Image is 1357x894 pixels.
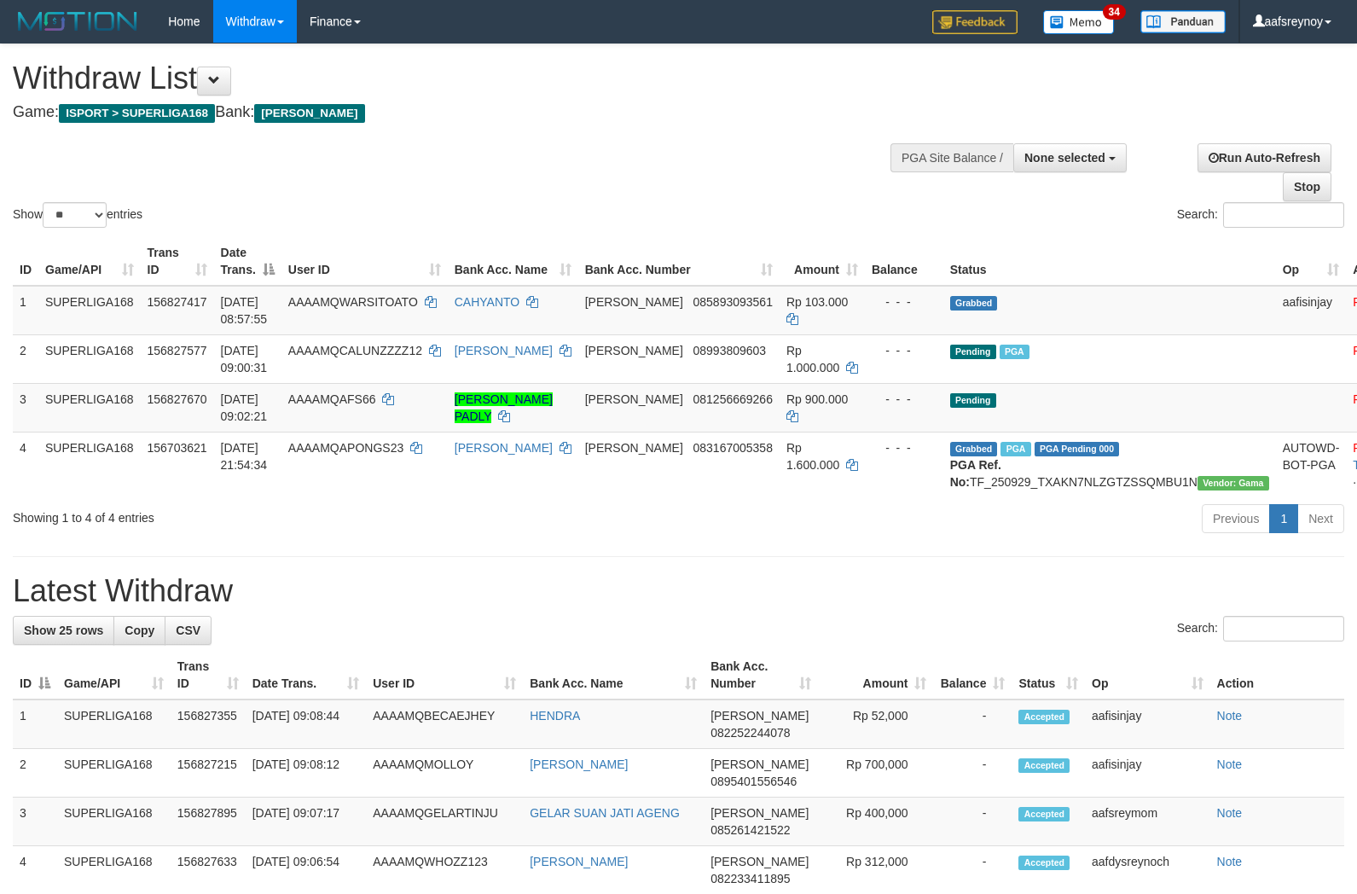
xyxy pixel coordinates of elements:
[57,700,171,749] td: SUPERLIGA168
[1140,10,1226,33] img: panduan.png
[38,432,141,497] td: SUPERLIGA168
[13,574,1344,608] h1: Latest Withdraw
[13,334,38,383] td: 2
[1103,4,1126,20] span: 34
[13,61,888,96] h1: Withdraw List
[693,441,772,455] span: Copy 083167005358 to clipboard
[530,806,680,820] a: GELAR SUAN JATI AGENG
[950,296,998,311] span: Grabbed
[710,726,790,740] span: Copy 082252244078 to clipboard
[24,624,103,637] span: Show 25 rows
[693,392,772,406] span: Copy 081256669266 to clipboard
[865,237,943,286] th: Balance
[13,700,57,749] td: 1
[246,700,367,749] td: [DATE] 09:08:44
[13,502,553,526] div: Showing 1 to 4 of 4 entries
[780,237,865,286] th: Amount: activate to sort column ascending
[890,143,1013,172] div: PGA Site Balance /
[1177,202,1344,228] label: Search:
[171,749,246,798] td: 156827215
[786,441,839,472] span: Rp 1.600.000
[1043,10,1115,34] img: Button%20Memo.svg
[125,624,154,637] span: Copy
[1198,476,1269,491] span: Vendor URL: https://trx31.1velocity.biz
[523,651,704,700] th: Bank Acc. Name: activate to sort column ascending
[113,616,165,645] a: Copy
[933,749,1012,798] td: -
[1177,616,1344,641] label: Search:
[13,9,142,34] img: MOTION_logo.png
[933,651,1012,700] th: Balance: activate to sort column ascending
[1217,855,1243,868] a: Note
[943,237,1276,286] th: Status
[1085,749,1210,798] td: aafisinjay
[221,295,268,326] span: [DATE] 08:57:55
[710,823,790,837] span: Copy 085261421522 to clipboard
[165,616,212,645] a: CSV
[943,432,1276,497] td: TF_250929_TXAKN7NLZGTZSSQMBU1N
[57,651,171,700] th: Game/API: activate to sort column ascending
[13,286,38,335] td: 1
[950,345,996,359] span: Pending
[872,342,937,359] div: - - -
[710,806,809,820] span: [PERSON_NAME]
[693,344,766,357] span: Copy 08993809603 to clipboard
[148,441,207,455] span: 156703621
[818,700,934,749] td: Rp 52,000
[693,295,772,309] span: Copy 085893093561 to clipboard
[710,872,790,885] span: Copy 082233411895 to clipboard
[818,749,934,798] td: Rp 700,000
[1085,798,1210,846] td: aafsreymom
[530,709,580,723] a: HENDRA
[288,392,376,406] span: AAAAMQAFS66
[1035,442,1120,456] span: PGA Pending
[786,295,848,309] span: Rp 103.000
[13,651,57,700] th: ID: activate to sort column descending
[254,104,364,123] span: [PERSON_NAME]
[1018,710,1070,724] span: Accepted
[38,237,141,286] th: Game/API: activate to sort column ascending
[530,855,628,868] a: [PERSON_NAME]
[1297,504,1344,533] a: Next
[288,295,418,309] span: AAAAMQWARSITOATO
[43,202,107,228] select: Showentries
[933,700,1012,749] td: -
[13,616,114,645] a: Show 25 rows
[366,651,523,700] th: User ID: activate to sort column ascending
[1202,504,1270,533] a: Previous
[38,383,141,432] td: SUPERLIGA168
[585,392,683,406] span: [PERSON_NAME]
[1217,758,1243,771] a: Note
[710,758,809,771] span: [PERSON_NAME]
[950,442,998,456] span: Grabbed
[1223,202,1344,228] input: Search:
[455,441,553,455] a: [PERSON_NAME]
[1013,143,1127,172] button: None selected
[57,798,171,846] td: SUPERLIGA168
[1018,758,1070,773] span: Accepted
[288,344,422,357] span: AAAAMQCALUNZZZZ12
[1210,651,1344,700] th: Action
[786,392,848,406] span: Rp 900.000
[786,344,839,374] span: Rp 1.000.000
[366,798,523,846] td: AAAAMQGELARTINJU
[710,709,809,723] span: [PERSON_NAME]
[13,237,38,286] th: ID
[872,391,937,408] div: - - -
[38,286,141,335] td: SUPERLIGA168
[1283,172,1331,201] a: Stop
[585,344,683,357] span: [PERSON_NAME]
[1012,651,1085,700] th: Status: activate to sort column ascending
[950,393,996,408] span: Pending
[59,104,215,123] span: ISPORT > SUPERLIGA168
[13,104,888,121] h4: Game: Bank:
[1223,616,1344,641] input: Search:
[710,775,797,788] span: Copy 0895401556546 to clipboard
[141,237,214,286] th: Trans ID: activate to sort column ascending
[818,798,934,846] td: Rp 400,000
[1018,807,1070,821] span: Accepted
[13,202,142,228] label: Show entries
[246,798,367,846] td: [DATE] 09:07:17
[221,344,268,374] span: [DATE] 09:00:31
[13,383,38,432] td: 3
